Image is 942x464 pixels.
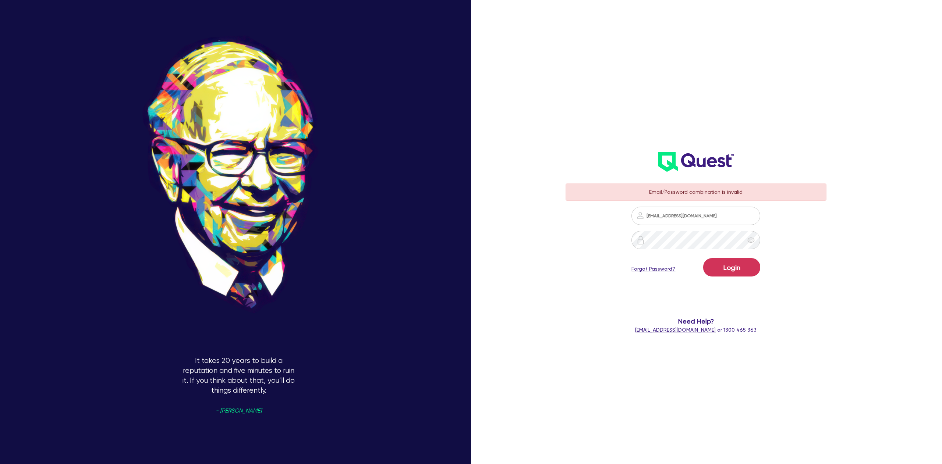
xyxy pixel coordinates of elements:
span: Need Help? [566,316,826,326]
img: wH2k97JdezQIQAAAABJRU5ErkJggg== [658,152,734,172]
span: Email/Password combination is invalid [649,189,743,195]
span: - [PERSON_NAME] [216,408,262,414]
a: Forgot Password? [631,265,675,273]
img: icon-password [636,236,645,245]
span: eye [747,236,755,244]
img: icon-password [636,211,645,220]
a: [EMAIL_ADDRESS][DOMAIN_NAME] [635,327,716,333]
span: or 1300 465 363 [635,327,757,333]
input: Email address [631,207,760,225]
button: Login [703,258,760,276]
